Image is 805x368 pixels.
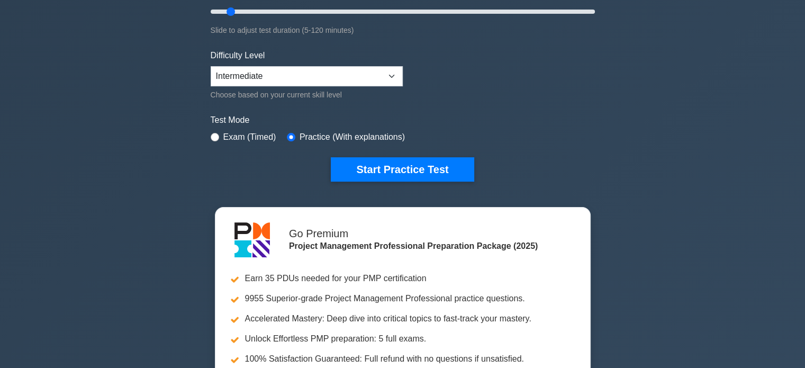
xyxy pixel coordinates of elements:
label: Practice (With explanations) [300,131,405,143]
div: Choose based on your current skill level [211,88,403,101]
label: Exam (Timed) [223,131,276,143]
label: Test Mode [211,114,595,127]
button: Start Practice Test [331,157,474,182]
div: Slide to adjust test duration (5-120 minutes) [211,24,595,37]
label: Difficulty Level [211,49,265,62]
